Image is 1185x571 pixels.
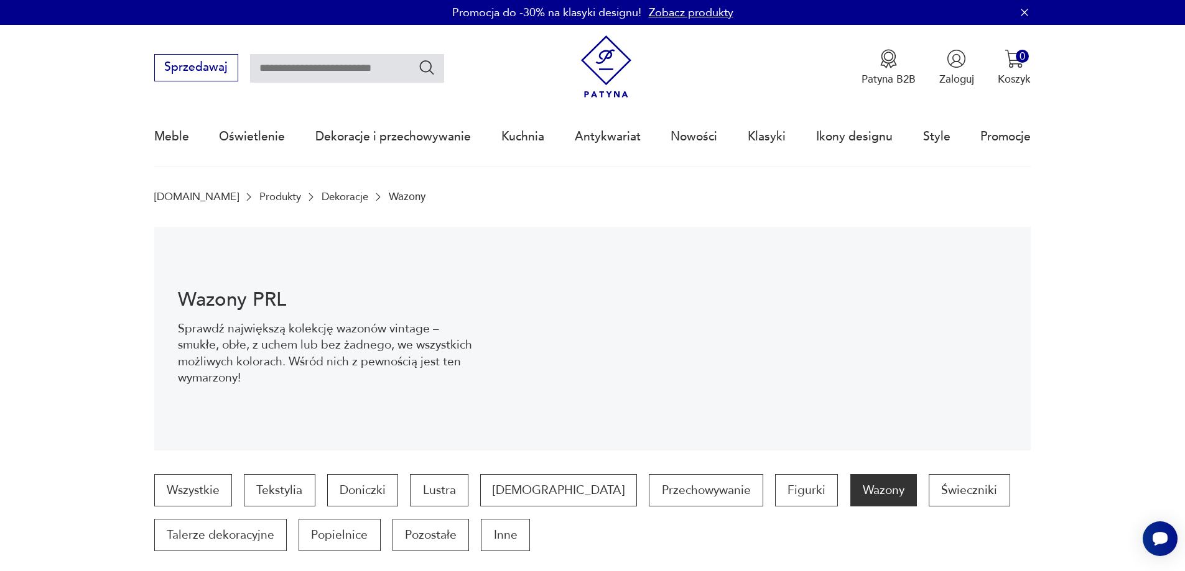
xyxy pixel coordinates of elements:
[939,72,974,86] p: Zaloguj
[649,5,733,21] a: Zobacz produkty
[862,49,916,86] button: Patyna B2B
[315,108,471,165] a: Dekoracje i przechowywanie
[389,191,425,203] p: Wazony
[575,108,641,165] a: Antykwariat
[748,108,786,165] a: Klasyki
[393,519,469,551] a: Pozostałe
[1143,521,1178,556] iframe: Smartsupp widget button
[219,108,285,165] a: Oświetlenie
[418,58,436,76] button: Szukaj
[410,474,468,506] a: Lustra
[452,5,641,21] p: Promocja do -30% na klasyki designu!
[322,191,368,203] a: Dekoracje
[154,519,287,551] a: Talerze dekoracyjne
[649,474,763,506] a: Przechowywanie
[816,108,893,165] a: Ikony designu
[923,108,950,165] a: Style
[327,474,398,506] a: Doniczki
[178,321,481,386] p: Sprawdź największą kolekcję wazonów vintage – smukłe, obłe, z uchem lub bez żadnego, we wszystkic...
[480,474,637,506] a: [DEMOGRAPHIC_DATA]
[154,108,189,165] a: Meble
[575,35,638,98] img: Patyna - sklep z meblami i dekoracjami vintage
[850,474,917,506] a: Wazony
[1016,50,1029,63] div: 0
[299,519,380,551] a: Popielnice
[929,474,1010,506] a: Świeczniki
[998,49,1031,86] button: 0Koszyk
[501,108,544,165] a: Kuchnia
[481,519,529,551] a: Inne
[178,291,481,309] h1: Wazony PRL
[259,191,301,203] a: Produkty
[879,49,898,68] img: Ikona medalu
[775,474,838,506] a: Figurki
[939,49,974,86] button: Zaloguj
[1005,49,1024,68] img: Ikona koszyka
[671,108,717,165] a: Nowości
[862,72,916,86] p: Patyna B2B
[244,474,315,506] a: Tekstylia
[862,49,916,86] a: Ikona medaluPatyna B2B
[505,227,1031,450] img: Wazony vintage
[947,49,966,68] img: Ikonka użytkownika
[154,54,238,81] button: Sprzedawaj
[980,108,1031,165] a: Promocje
[154,63,238,73] a: Sprzedawaj
[154,474,232,506] a: Wszystkie
[998,72,1031,86] p: Koszyk
[154,191,239,203] a: [DOMAIN_NAME]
